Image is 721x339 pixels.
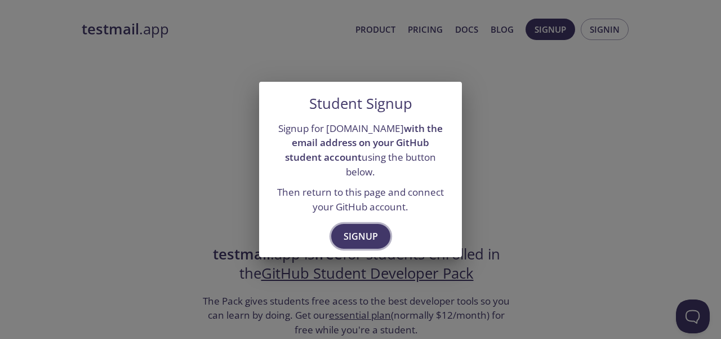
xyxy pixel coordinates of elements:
[309,95,412,112] h5: Student Signup
[285,122,443,164] strong: with the email address on your GitHub student account
[344,228,378,244] span: Signup
[273,121,448,179] p: Signup for [DOMAIN_NAME] using the button below.
[331,224,390,249] button: Signup
[273,185,448,214] p: Then return to this page and connect your GitHub account.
